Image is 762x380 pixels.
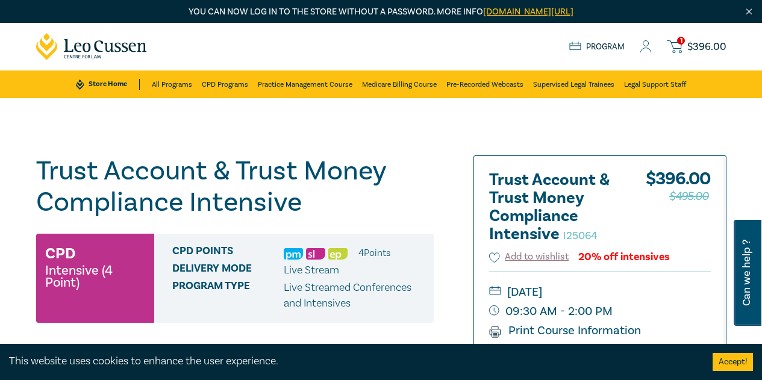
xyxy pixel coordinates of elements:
[483,6,573,17] a: [DOMAIN_NAME][URL]
[258,70,352,98] a: Practice Management Course
[489,171,622,243] h2: Trust Account & Trust Money Compliance Intensive
[45,264,145,288] small: Intensive (4 Point)
[489,302,711,321] small: 09:30 AM - 2:00 PM
[284,280,425,311] p: Live Streamed Conferences and Intensives
[563,229,598,243] small: I25064
[362,70,437,98] a: Medicare Billing Course
[36,335,434,372] button: Presenters
[152,70,192,98] a: All Programs
[328,248,348,260] img: Ethics & Professional Responsibility
[569,42,625,52] a: Program
[489,323,642,338] a: Print Course Information
[358,245,390,261] li: 4 Point s
[172,245,284,261] span: CPD Points
[202,70,248,98] a: CPD Programs
[76,79,139,90] a: Store Home
[489,250,569,264] button: Add to wishlist
[489,282,711,302] small: [DATE]
[677,37,685,45] span: 1
[578,251,670,263] div: 20% off intensives
[713,353,753,371] button: Accept cookies
[36,155,434,218] h1: Trust Account & Trust Money Compliance Intensive
[669,187,709,206] span: $495.00
[172,280,284,311] span: Program type
[284,263,339,277] span: Live Stream
[533,70,614,98] a: Supervised Legal Trainees
[284,248,303,260] img: Practice Management & Business Skills
[646,171,711,249] div: $ 396.00
[306,248,325,260] img: Substantive Law
[36,5,726,19] p: You can now log in to the store without a password. More info
[687,42,726,52] span: $ 396.00
[741,227,752,319] span: Can we help ?
[9,354,695,369] div: This website uses cookies to enhance the user experience.
[172,263,284,278] span: Delivery Mode
[45,243,75,264] h3: CPD
[624,70,686,98] a: Legal Support Staff
[744,7,754,17] img: Close
[446,70,523,98] a: Pre-Recorded Webcasts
